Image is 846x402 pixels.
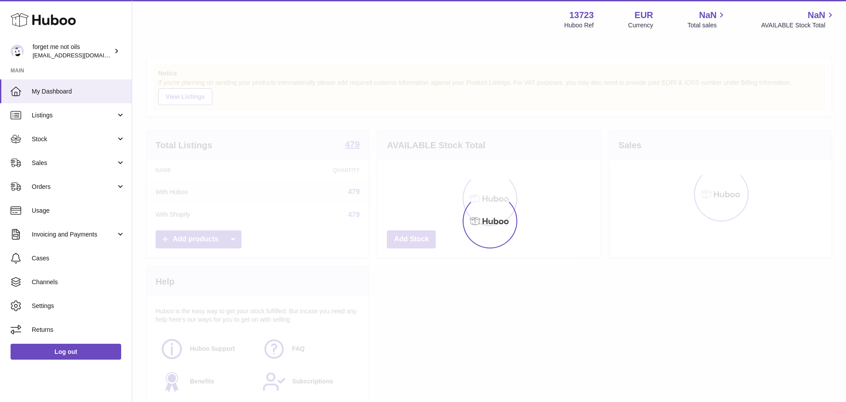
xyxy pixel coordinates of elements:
[808,9,825,21] span: NaN
[628,21,653,30] div: Currency
[761,21,835,30] span: AVAILABLE Stock Total
[32,254,125,263] span: Cases
[32,230,116,239] span: Invoicing and Payments
[687,21,727,30] span: Total sales
[33,43,112,60] div: forget me not oils
[32,159,116,167] span: Sales
[11,45,24,58] img: internalAdmin-13723@internal.huboo.com
[33,52,130,59] span: [EMAIL_ADDRESS][DOMAIN_NAME]
[699,9,716,21] span: NaN
[11,344,121,360] a: Log out
[32,111,116,120] span: Listings
[32,183,116,191] span: Orders
[32,278,125,286] span: Channels
[32,207,125,215] span: Usage
[32,326,125,334] span: Returns
[761,9,835,30] a: NaN AVAILABLE Stock Total
[687,9,727,30] a: NaN Total sales
[564,21,594,30] div: Huboo Ref
[569,9,594,21] strong: 13723
[634,9,653,21] strong: EUR
[32,87,125,96] span: My Dashboard
[32,135,116,143] span: Stock
[32,302,125,310] span: Settings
